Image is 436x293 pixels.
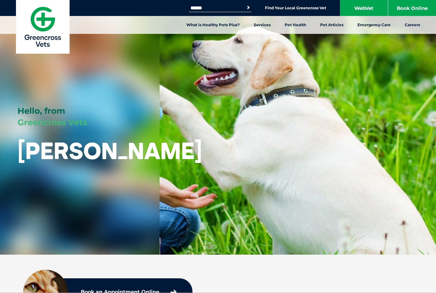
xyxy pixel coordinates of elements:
[313,16,350,34] a: Pet Articles
[350,16,398,34] a: Emergency Care
[245,4,252,11] button: Search
[18,106,65,116] span: Hello, from
[18,117,87,127] span: Greencross Vets
[179,16,247,34] a: What is Healthy Pets Plus?
[18,138,202,163] h1: [PERSON_NAME]
[247,16,278,34] a: Services
[265,5,326,11] a: Find Your Local Greencross Vet
[278,16,313,34] a: Pet Health
[398,16,427,34] a: Careers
